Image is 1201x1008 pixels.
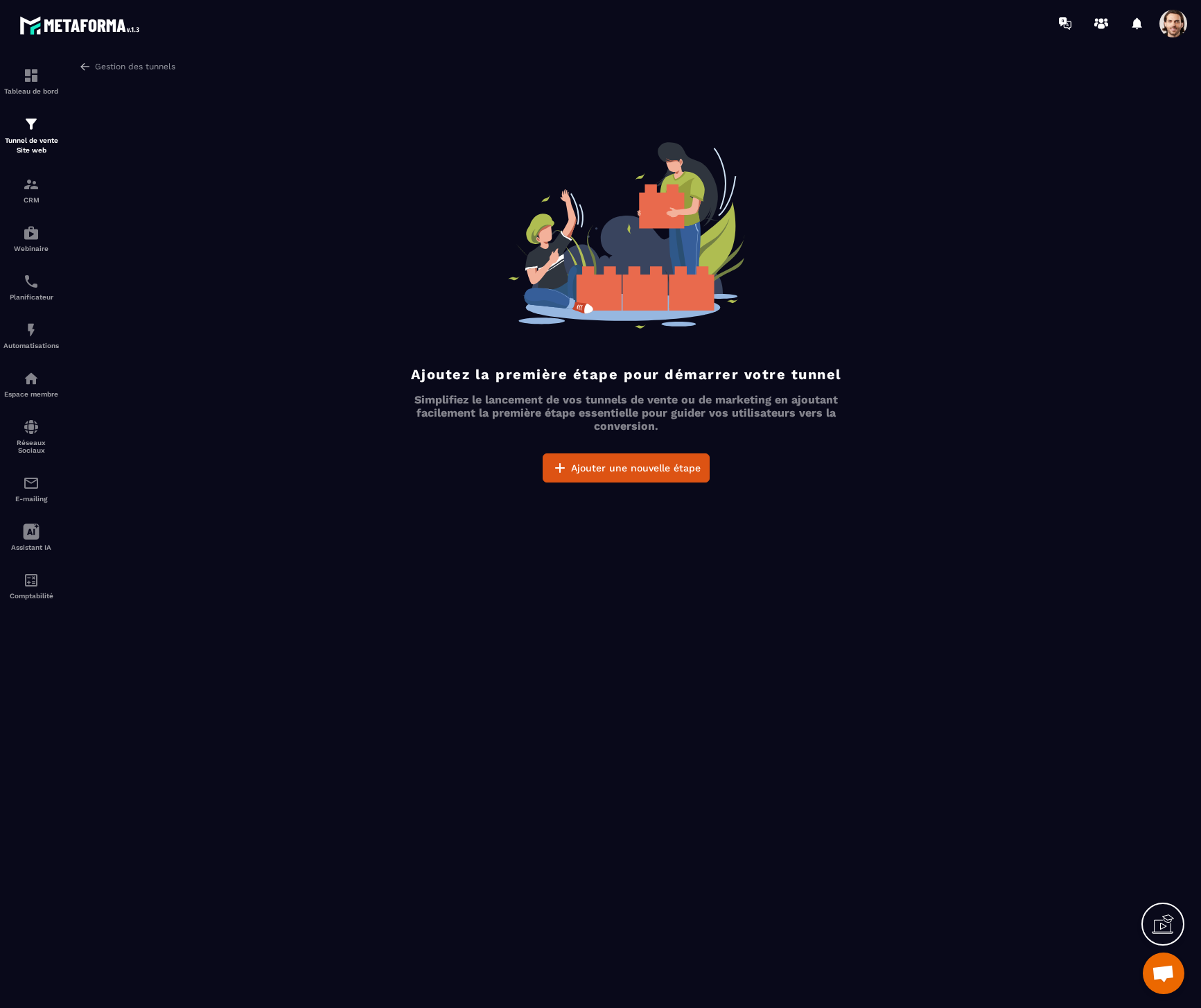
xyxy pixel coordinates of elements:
a: emailemailE-mailing [3,464,59,513]
img: formation [23,176,40,193]
div: Open chat [1143,953,1184,994]
img: arrow [79,60,91,73]
p: Réseaux Sociaux [3,439,59,454]
img: scheduler [23,273,40,290]
a: Gestion des tunnels [79,60,175,73]
a: accountantaccountantComptabilité [3,562,59,610]
img: formation [23,116,40,132]
img: accountant [23,572,40,589]
img: social-network [23,419,40,435]
a: automationsautomationsEspace membre [3,360,59,408]
p: E-mailing [3,495,59,503]
img: empty-funnel-bg.aa6bca90.svg [507,142,745,329]
p: CRM [3,196,59,204]
p: Tunnel de vente Site web [3,136,59,155]
p: Webinaire [3,245,59,252]
a: social-networksocial-networkRéseaux Sociaux [3,408,59,464]
h4: Ajoutez la première étape pour démarrer votre tunnel [401,366,852,383]
img: email [23,475,40,492]
a: Assistant IA [3,513,59,562]
span: Ajouter une nouvelle étape [571,461,701,475]
img: formation [23,67,40,84]
p: Espace membre [3,390,59,398]
p: Tableau de bord [3,87,59,95]
img: automations [23,225,40,241]
p: Planificateur [3,293,59,301]
a: formationformationCRM [3,166,59,214]
button: Ajouter une nouvelle étape [543,453,710,483]
p: Comptabilité [3,592,59,600]
img: automations [23,322,40,338]
a: schedulerschedulerPlanificateur [3,263,59,311]
a: formationformationTableau de bord [3,57,59,105]
a: automationsautomationsWebinaire [3,214,59,263]
p: Assistant IA [3,544,59,551]
img: automations [23,370,40,387]
p: Simplifiez le lancement de vos tunnels de vente ou de marketing en ajoutant facilement la premièr... [401,393,852,433]
img: logo [19,12,144,38]
p: Automatisations [3,342,59,349]
a: formationformationTunnel de vente Site web [3,105,59,166]
a: automationsautomationsAutomatisations [3,311,59,360]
